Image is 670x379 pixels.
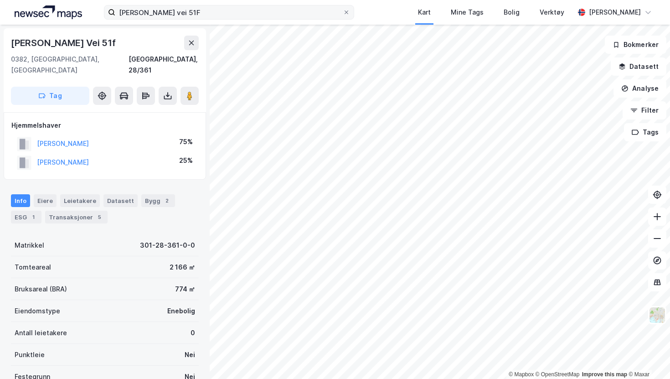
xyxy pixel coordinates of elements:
[15,327,67,338] div: Antall leietakere
[11,36,118,50] div: [PERSON_NAME] Vei 51f
[103,194,138,207] div: Datasett
[451,7,484,18] div: Mine Tags
[11,120,198,131] div: Hjemmelshaver
[179,155,193,166] div: 25%
[185,349,195,360] div: Nei
[141,194,175,207] div: Bygg
[15,349,45,360] div: Punktleie
[623,101,666,119] button: Filter
[11,194,30,207] div: Info
[605,36,666,54] button: Bokmerker
[129,54,199,76] div: [GEOGRAPHIC_DATA], 28/361
[115,5,342,19] input: Søk på adresse, matrikkel, gårdeiere, leietakere eller personer
[509,371,534,378] a: Mapbox
[15,284,67,295] div: Bruksareal (BRA)
[60,194,100,207] div: Leietakere
[191,327,195,338] div: 0
[140,240,195,251] div: 301-28-361-0-0
[162,196,171,205] div: 2
[582,371,627,378] a: Improve this map
[167,306,195,317] div: Enebolig
[11,211,41,223] div: ESG
[540,7,564,18] div: Verktøy
[504,7,520,18] div: Bolig
[589,7,641,18] div: [PERSON_NAME]
[418,7,431,18] div: Kart
[624,335,670,379] div: Kontrollprogram for chat
[179,136,193,147] div: 75%
[95,213,104,222] div: 5
[11,54,129,76] div: 0382, [GEOGRAPHIC_DATA], [GEOGRAPHIC_DATA]
[170,262,195,273] div: 2 166 ㎡
[624,123,666,141] button: Tags
[34,194,57,207] div: Eiere
[15,262,51,273] div: Tomteareal
[613,79,666,98] button: Analyse
[624,335,670,379] iframe: Chat Widget
[15,5,82,19] img: logo.a4113a55bc3d86da70a041830d287a7e.svg
[649,306,666,324] img: Z
[15,306,60,317] div: Eiendomstype
[536,371,580,378] a: OpenStreetMap
[11,87,89,105] button: Tag
[15,240,44,251] div: Matrikkel
[29,213,38,222] div: 1
[45,211,108,223] div: Transaksjoner
[611,57,666,76] button: Datasett
[175,284,195,295] div: 774 ㎡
